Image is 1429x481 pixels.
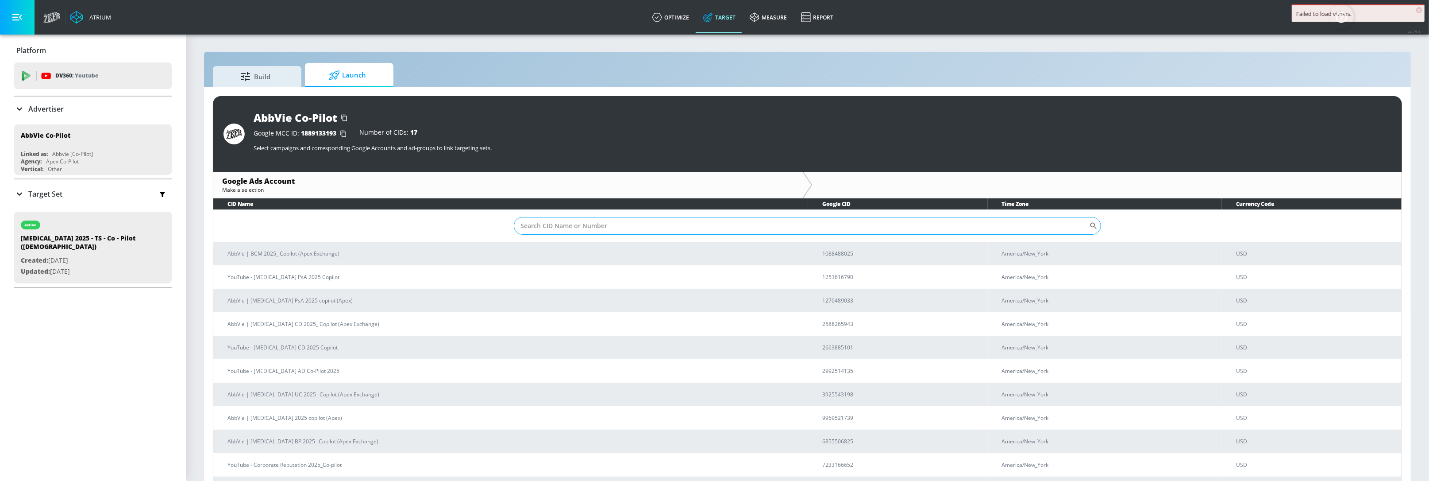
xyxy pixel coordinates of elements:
[254,129,351,138] div: Google MCC ID:
[75,71,98,80] p: Youtube
[1416,7,1422,13] span: ×
[1002,272,1215,282] p: America/New_York
[822,249,981,258] p: 1088488025
[254,144,1391,152] p: Select campaigns and corresponding Google Accounts and ad-groups to link targeting sets.
[1236,296,1394,305] p: USD
[25,223,37,227] div: active
[21,234,145,255] div: [MEDICAL_DATA] 2025 - TS - Co - Pilot ([DEMOGRAPHIC_DATA])
[808,198,988,209] th: Google CID
[227,460,801,469] p: YouTube - Corporate Reputation 2025_Co-pilot
[52,150,93,158] div: Abbvie [Co-Pilot]
[1002,319,1215,329] p: America/New_York
[822,460,981,469] p: 7233166652
[227,343,801,352] p: YouTube - [MEDICAL_DATA] CD 2025 Copilot
[1002,343,1215,352] p: America/New_York
[1236,413,1394,423] p: USD
[14,124,172,175] div: AbbVie Co-PilotLinked as:Abbvie [Co-Pilot]Agency:Apex Co-PilotVertical:Other
[1222,198,1402,209] th: Currency Code
[1296,10,1420,18] div: Failed to load videos.
[227,366,801,376] p: YouTube - [MEDICAL_DATA] AD Co-Pilot 2025
[1329,4,1354,29] button: Open Resource Center
[301,129,336,137] span: 1889133193
[213,198,808,209] th: CID Name
[14,97,172,121] div: Advertiser
[1236,437,1394,446] p: USD
[1002,366,1215,376] p: America/New_York
[21,267,50,275] span: Updated:
[46,158,79,165] div: Apex Co-Pilot
[822,390,981,399] p: 3925543198
[21,131,70,140] div: AbbVie Co-Pilot
[822,343,981,352] p: 2663885101
[16,46,46,55] p: Platform
[21,165,43,173] div: Vertical:
[14,179,172,209] div: Target Set
[28,104,64,114] p: Advertiser
[696,1,743,33] a: Target
[227,437,801,446] p: AbbVie | [MEDICAL_DATA] BP 2025_ Copilot (Apex Exchange)
[1002,390,1215,399] p: America/New_York
[359,129,417,138] div: Number of CIDs:
[227,296,801,305] p: AbbVie | [MEDICAL_DATA] PsA 2025 copilot (Apex)
[514,217,1101,235] div: Search CID Name or Number
[14,212,172,283] div: active[MEDICAL_DATA] 2025 - TS - Co - Pilot ([DEMOGRAPHIC_DATA])Created:[DATE]Updated:[DATE]
[822,272,981,282] p: 1253616790
[213,172,802,198] div: Google Ads AccountMake a selection
[1236,390,1394,399] p: USD
[1236,319,1394,329] p: USD
[21,256,48,264] span: Created:
[988,198,1222,209] th: Time Zone
[514,217,1089,235] input: Search CID Name or Number
[1002,437,1215,446] p: America/New_York
[222,186,793,194] div: Make a selection
[28,189,62,199] p: Target Set
[1236,272,1394,282] p: USD
[1408,29,1420,34] span: v 4.28.0
[227,390,801,399] p: AbbVie | [MEDICAL_DATA] UC 2025_ Copilot (Apex Exchange)
[55,71,98,81] p: DV360:
[227,319,801,329] p: AbbVie | [MEDICAL_DATA] CD 2025_ Copilot (Apex Exchange)
[822,319,981,329] p: 2588265943
[21,150,48,158] div: Linked as:
[1236,249,1394,258] p: USD
[1236,343,1394,352] p: USD
[1002,249,1215,258] p: America/New_York
[14,62,172,89] div: DV360: Youtube
[1002,296,1215,305] p: America/New_York
[227,272,801,282] p: YouTube - [MEDICAL_DATA] PsA 2025 Copilot
[743,1,794,33] a: measure
[222,176,793,186] div: Google Ads Account
[21,158,42,165] div: Agency:
[645,1,696,33] a: optimize
[822,437,981,446] p: 6855506825
[227,249,801,258] p: AbbVie | BCM 2025_ Copilot (Apex Exchange)
[314,65,381,86] span: Launch
[410,128,417,136] span: 17
[14,38,172,63] div: Platform
[822,366,981,376] p: 2992514135
[822,296,981,305] p: 1270489033
[822,413,981,423] p: 9969521739
[1002,460,1215,469] p: America/New_York
[254,110,337,125] div: AbbVie Co-Pilot
[1236,366,1394,376] p: USD
[222,66,289,87] span: Build
[48,165,62,173] div: Other
[227,413,801,423] p: AbbVie | [MEDICAL_DATA] 2025 copilot (Apex)
[1002,413,1215,423] p: America/New_York
[21,255,145,266] p: [DATE]
[1236,460,1394,469] p: USD
[86,13,111,21] div: Atrium
[794,1,840,33] a: Report
[21,266,145,277] p: [DATE]
[70,11,111,24] a: Atrium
